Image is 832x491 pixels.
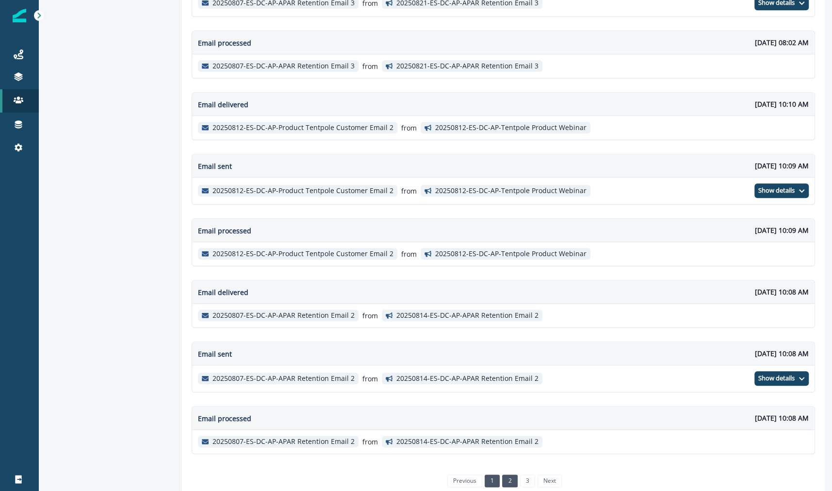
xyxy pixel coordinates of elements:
[445,475,562,487] ul: Pagination
[198,161,232,171] p: Email sent
[435,124,587,132] p: 20250812-ES-DC-AP-Tentpole Product Webinar
[212,250,393,258] p: 20250812-ES-DC-AP-Product Tentpole Customer Email 2
[198,226,251,236] p: Email processed
[212,375,355,383] p: 20250807-ES-DC-AP-APAR Retention Email 2
[758,187,795,195] p: Show details
[401,249,417,259] p: from
[198,413,251,424] p: Email processed
[502,475,517,487] a: Page 2
[401,186,417,196] p: from
[212,438,355,446] p: 20250807-ES-DC-AP-APAR Retention Email 2
[401,123,417,133] p: from
[435,187,587,195] p: 20250812-ES-DC-AP-Tentpole Product Webinar
[435,250,587,258] p: 20250812-ES-DC-AP-Tentpole Product Webinar
[520,475,535,487] a: Page 3
[755,287,809,297] p: [DATE] 10:08 AM
[755,348,809,359] p: [DATE] 10:08 AM
[362,437,378,447] p: from
[396,62,538,70] p: 20250821-ES-DC-AP-APAR Retention Email 3
[198,349,232,359] p: Email sent
[755,161,809,171] p: [DATE] 10:09 AM
[755,225,809,235] p: [DATE] 10:09 AM
[198,38,251,48] p: Email processed
[755,413,809,423] p: [DATE] 10:08 AM
[198,287,248,297] p: Email delivered
[755,99,809,109] p: [DATE] 10:10 AM
[755,37,809,48] p: [DATE] 08:02 AM
[538,475,562,487] a: Next page
[362,374,378,384] p: from
[758,375,795,382] p: Show details
[362,311,378,321] p: from
[212,124,393,132] p: 20250812-ES-DC-AP-Product Tentpole Customer Email 2
[13,9,26,22] img: Inflection
[212,187,393,195] p: 20250812-ES-DC-AP-Product Tentpole Customer Email 2
[754,371,809,386] button: Show details
[396,438,538,446] p: 20250814-ES-DC-AP-APAR Retention Email 2
[212,311,355,320] p: 20250807-ES-DC-AP-APAR Retention Email 2
[212,62,355,70] p: 20250807-ES-DC-AP-APAR Retention Email 3
[396,311,538,320] p: 20250814-ES-DC-AP-APAR Retention Email 2
[198,99,248,110] p: Email delivered
[754,183,809,198] button: Show details
[485,475,500,487] a: Page 1 is your current page
[362,61,378,71] p: from
[396,375,538,383] p: 20250814-ES-DC-AP-APAR Retention Email 2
